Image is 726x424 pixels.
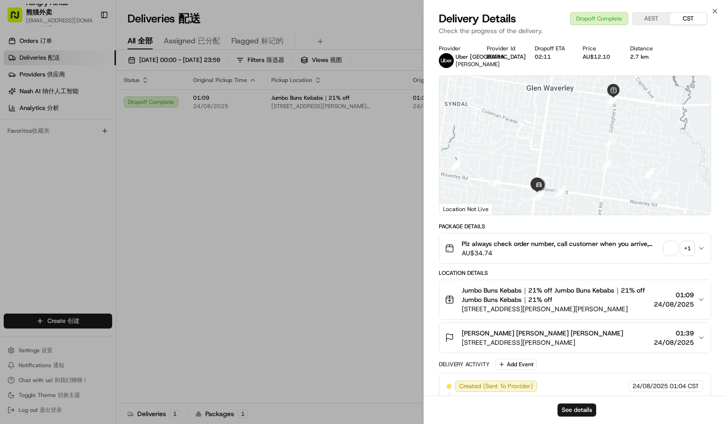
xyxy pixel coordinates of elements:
div: Distance [630,45,663,52]
a: 💻API Documentation [75,205,153,221]
div: 15 [650,189,660,199]
button: +1 [664,242,694,255]
div: + 1 [681,242,694,255]
div: Location Not Live [439,203,493,215]
button: BBA8A [487,53,504,61]
div: 8 [607,94,617,104]
button: AEST [632,13,670,25]
span: 24/08/2025 [654,300,694,309]
div: 4 [490,177,500,187]
span: 24/08/2025 [654,338,694,347]
span: Pylon [93,231,113,238]
div: 16 [556,186,566,196]
span: 8月19日 [82,144,104,152]
div: 13 [645,168,655,178]
div: Package Details [439,223,711,230]
div: 📗 [9,209,17,217]
p: Welcome 👋 [9,37,169,52]
span: [PERSON_NAME] [29,144,75,152]
span: [PERSON_NAME] [PERSON_NAME] [PERSON_NAME] [462,328,623,338]
div: Provider [439,45,472,52]
div: 5 [554,186,565,196]
button: See all [144,119,169,130]
div: Dropoff ETA [535,45,568,52]
span: Knowledge Base [19,208,71,218]
span: 01:39 [654,328,694,338]
span: [PERSON_NAME] [456,61,500,68]
div: We're available if you need us! [42,98,128,106]
button: Jumbo Buns Kebabs｜21% off Jumbo Buns Kebabs｜21% off Jumbo Buns Kebabs｜21% off[STREET_ADDRESS][PER... [439,280,711,319]
div: 02:11 [535,53,568,61]
span: AU$34.74 [462,248,660,258]
span: Delivery Details [439,11,516,26]
span: Uber [GEOGRAPHIC_DATA] [456,53,526,61]
div: 14 [643,168,653,178]
div: 2.7 km [630,53,663,61]
span: • [31,170,34,177]
span: API Documentation [88,208,149,218]
a: Powered byPylon [66,231,113,238]
div: Location Details [439,269,711,277]
div: Price [583,45,616,52]
div: Delivery Activity [439,361,490,368]
img: 1753817452368-0c19585d-7be3-40d9-9a41-2dc781b3d1eb [20,89,36,106]
span: 8月15日 [36,170,58,177]
div: 6 [604,137,614,147]
img: uber-new-logo.jpeg [439,53,454,68]
button: [PERSON_NAME] [PERSON_NAME] [PERSON_NAME][STREET_ADDRESS][PERSON_NAME]01:3924/08/2025 [439,323,711,353]
div: 12 [601,159,612,169]
div: 💻 [79,209,86,217]
img: 1736555255976-a54dd68f-1ca7-489b-9aae-adbdc363a1c4 [19,145,26,152]
button: Start new chat [158,92,169,103]
button: CST [670,13,707,25]
span: [STREET_ADDRESS][PERSON_NAME] [462,338,623,347]
button: Plz always check order number, call customer when you arrive, any delivery issues, Contact WhatsA... [439,233,711,263]
input: Clear [24,60,154,70]
a: 📗Knowledge Base [6,205,75,221]
button: See details [558,403,596,417]
img: Bea Lacdao [9,136,24,150]
img: Nash [9,9,28,28]
div: Past conversations [9,121,62,129]
div: Start new chat [42,89,153,98]
div: Provider Id [487,45,520,52]
div: AU$12.10 [583,53,616,61]
img: 1736555255976-a54dd68f-1ca7-489b-9aae-adbdc363a1c4 [9,89,26,106]
span: 01:09 [654,290,694,300]
span: [STREET_ADDRESS][PERSON_NAME][PERSON_NAME] [462,304,650,314]
div: 1 [430,169,440,179]
span: • [77,144,81,152]
span: Created (Sent To Provider) [459,382,533,390]
p: Check the progress of the delivery. [439,26,711,35]
div: 3 [450,160,460,170]
span: 01:04 CST [670,382,699,390]
div: 17 [534,190,544,200]
span: Plz always check order number, call customer when you arrive, any delivery issues, Contact WhatsA... [462,239,660,248]
span: Jumbo Buns Kebabs｜21% off Jumbo Buns Kebabs｜21% off Jumbo Buns Kebabs｜21% off [462,286,650,304]
div: 18 [533,190,544,200]
span: 24/08/2025 [632,382,668,390]
button: Add Event [495,359,537,370]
